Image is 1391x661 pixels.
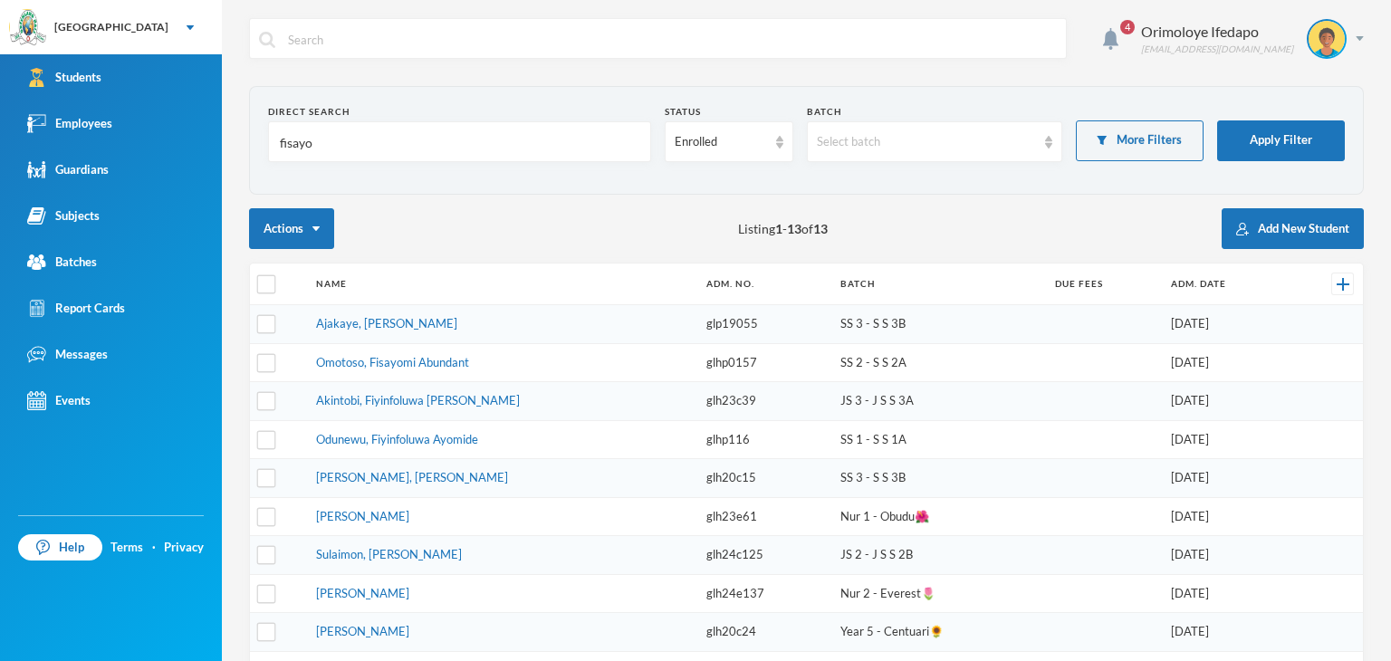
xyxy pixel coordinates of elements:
[817,133,1036,151] div: Select batch
[1162,382,1290,421] td: [DATE]
[831,382,1046,421] td: JS 3 - J S S 3A
[697,459,831,498] td: glh20c15
[697,536,831,575] td: glh24c125
[831,574,1046,613] td: Nur 2 - Everest🌷
[27,160,109,179] div: Guardians
[1162,536,1290,575] td: [DATE]
[1309,21,1345,57] img: STUDENT
[831,420,1046,459] td: SS 1 - S S 1A
[316,432,478,446] a: Odunewu, Fiyinfoluwa Ayomide
[307,263,697,305] th: Name
[1141,21,1293,43] div: Orimoloye Ifedapo
[697,574,831,613] td: glh24e137
[697,263,831,305] th: Adm. No.
[1141,43,1293,56] div: [EMAIL_ADDRESS][DOMAIN_NAME]
[1162,574,1290,613] td: [DATE]
[259,32,275,48] img: search
[697,497,831,536] td: glh23e61
[1222,208,1364,249] button: Add New Student
[1162,305,1290,344] td: [DATE]
[316,509,409,523] a: [PERSON_NAME]
[316,547,462,561] a: Sulaimon, [PERSON_NAME]
[665,105,792,119] div: Status
[697,613,831,652] td: glh20c24
[316,624,409,638] a: [PERSON_NAME]
[1162,459,1290,498] td: [DATE]
[831,305,1046,344] td: SS 3 - S S 3B
[1046,263,1162,305] th: Due Fees
[738,219,828,238] span: Listing - of
[697,382,831,421] td: glh23c39
[697,305,831,344] td: glp19055
[675,133,766,151] div: Enrolled
[27,253,97,272] div: Batches
[831,263,1046,305] th: Batch
[787,221,801,236] b: 13
[249,208,334,249] button: Actions
[831,343,1046,382] td: SS 2 - S S 2A
[1162,263,1290,305] th: Adm. Date
[831,459,1046,498] td: SS 3 - S S 3B
[1162,420,1290,459] td: [DATE]
[807,105,1062,119] div: Batch
[316,316,457,330] a: Ajakaye, [PERSON_NAME]
[1337,278,1349,291] img: +
[286,19,1057,60] input: Search
[831,613,1046,652] td: Year 5 - Centuari🌻
[697,420,831,459] td: glhp116
[316,355,469,369] a: Omotoso, Fisayomi Abundant
[1076,120,1204,161] button: More Filters
[54,19,168,35] div: [GEOGRAPHIC_DATA]
[27,345,108,364] div: Messages
[268,105,651,119] div: Direct Search
[164,539,204,557] a: Privacy
[316,586,409,600] a: [PERSON_NAME]
[27,299,125,318] div: Report Cards
[316,393,520,407] a: Akintobi, Fiyinfoluwa [PERSON_NAME]
[813,221,828,236] b: 13
[278,122,641,163] input: Name, Admin No, Phone number, Email Address
[18,534,102,561] a: Help
[1162,343,1290,382] td: [DATE]
[110,539,143,557] a: Terms
[775,221,782,236] b: 1
[316,470,508,484] a: [PERSON_NAME], [PERSON_NAME]
[831,536,1046,575] td: JS 2 - J S S 2B
[697,343,831,382] td: glhp0157
[1162,497,1290,536] td: [DATE]
[831,497,1046,536] td: Nur 1 - Obudu🌺
[27,206,100,225] div: Subjects
[1120,20,1135,34] span: 4
[10,10,46,46] img: logo
[1217,120,1345,161] button: Apply Filter
[27,391,91,410] div: Events
[1162,613,1290,652] td: [DATE]
[27,68,101,87] div: Students
[152,539,156,557] div: ·
[27,114,112,133] div: Employees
